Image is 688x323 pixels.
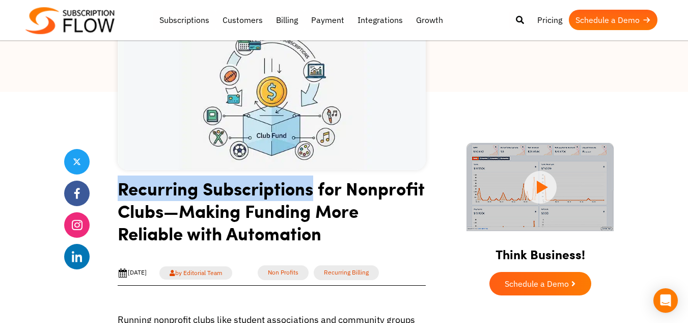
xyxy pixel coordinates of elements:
[569,10,657,30] a: Schedule a Demo
[258,265,309,280] a: Non Profits
[118,268,147,278] div: [DATE]
[489,272,591,295] a: Schedule a Demo
[305,10,351,30] a: Payment
[216,10,269,30] a: Customers
[159,266,232,280] a: by Editorial Team
[456,234,624,267] h2: Think Business!
[409,10,450,30] a: Growth
[653,288,678,313] div: Open Intercom Messenger
[25,7,115,34] img: Subscriptionflow
[351,10,409,30] a: Integrations
[505,280,569,288] span: Schedule a Demo
[118,177,426,252] h1: Recurring Subscriptions for Nonprofit Clubs—Making Funding More Reliable with Automation
[153,10,216,30] a: Subscriptions
[314,265,379,280] a: Recurring Billing
[531,10,569,30] a: Pricing
[466,143,614,231] img: intro video
[269,10,305,30] a: Billing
